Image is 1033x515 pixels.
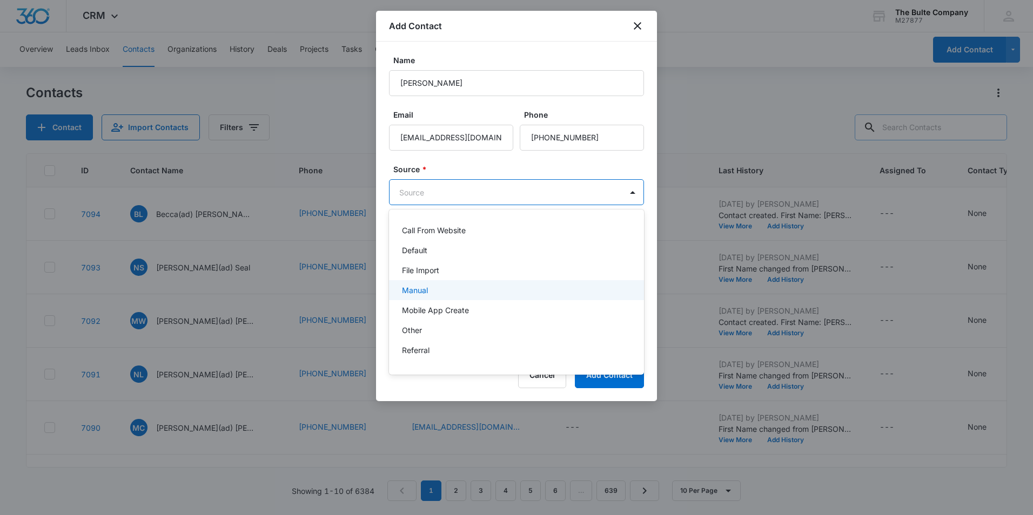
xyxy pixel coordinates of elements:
[402,304,469,316] p: Mobile App Create
[402,225,466,236] p: Call From Website
[402,324,422,336] p: Other
[402,284,428,296] p: Manual
[402,364,505,376] p: Website Call-to-Action Form
[402,245,427,256] p: Default
[402,265,439,276] p: File Import
[402,344,430,356] p: Referral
